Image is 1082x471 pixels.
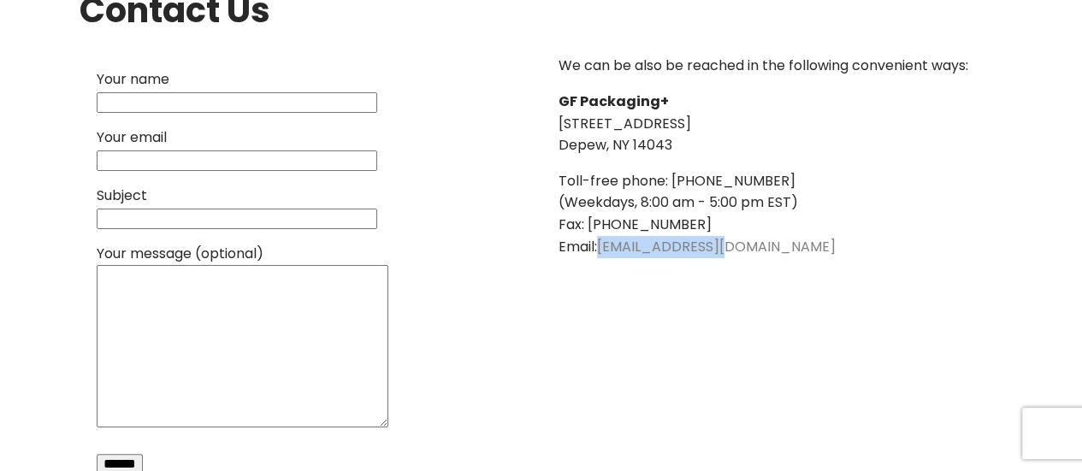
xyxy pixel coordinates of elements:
[559,91,669,111] strong: GF Packaging+
[559,55,968,77] p: We can be also be reached in the following convenient ways:
[97,127,377,169] label: Your email
[97,209,377,229] input: Subject
[559,170,968,257] p: Toll-free phone: [PHONE_NUMBER] (Weekdays, 8:00 am - 5:00 pm EST) Fax: [PHONE_NUMBER] Email:
[97,265,388,427] textarea: Your message (optional)
[597,237,836,256] a: [EMAIL_ADDRESS][DOMAIN_NAME]
[97,69,377,111] label: Your name
[97,150,377,171] input: Your email
[97,92,377,113] input: Your name
[97,185,377,227] label: Subject
[559,91,968,156] p: [STREET_ADDRESS] Depew, NY 14043
[97,244,388,433] label: Your message (optional)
